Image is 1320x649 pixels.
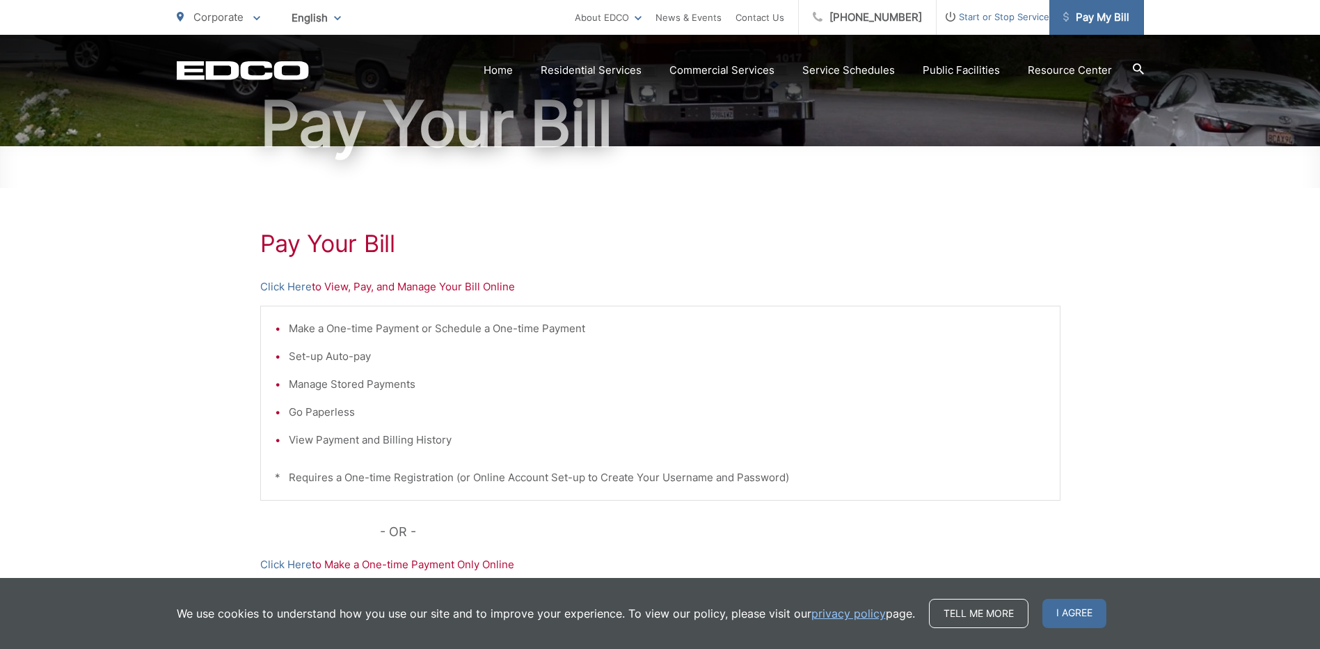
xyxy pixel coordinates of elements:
[669,62,774,79] a: Commercial Services
[575,9,642,26] a: About EDCO
[1028,62,1112,79] a: Resource Center
[260,279,1060,295] p: to View, Pay, and Manage Your Bill Online
[484,62,513,79] a: Home
[260,279,312,295] a: Click Here
[289,432,1046,448] li: View Payment and Billing History
[289,404,1046,421] li: Go Paperless
[177,605,915,622] p: We use cookies to understand how you use our site and to improve your experience. To view our pol...
[260,230,1060,258] h1: Pay Your Bill
[193,10,244,24] span: Corporate
[380,522,1060,542] p: - OR -
[281,6,351,30] span: English
[177,61,309,80] a: EDCD logo. Return to the homepage.
[923,62,1000,79] a: Public Facilities
[541,62,642,79] a: Residential Services
[289,320,1046,337] li: Make a One-time Payment or Schedule a One-time Payment
[811,605,886,622] a: privacy policy
[260,556,1060,573] p: to Make a One-time Payment Only Online
[1063,9,1129,26] span: Pay My Bill
[289,376,1046,393] li: Manage Stored Payments
[275,469,1046,486] p: * Requires a One-time Registration (or Online Account Set-up to Create Your Username and Password)
[177,89,1144,159] h1: Pay Your Bill
[260,556,312,573] a: Click Here
[655,9,722,26] a: News & Events
[929,599,1028,628] a: Tell me more
[289,348,1046,365] li: Set-up Auto-pay
[1042,599,1106,628] span: I agree
[802,62,895,79] a: Service Schedules
[735,9,784,26] a: Contact Us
